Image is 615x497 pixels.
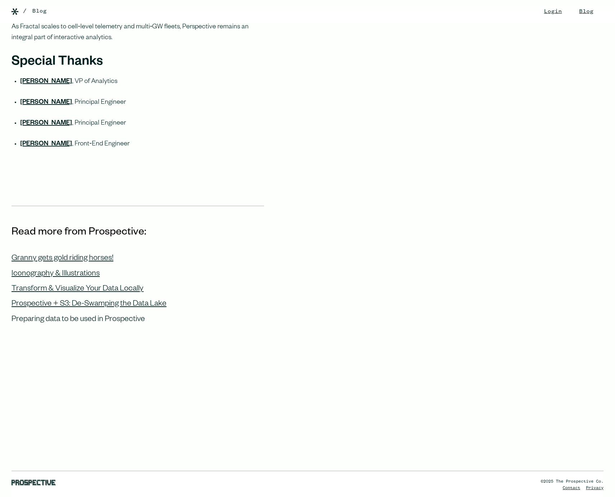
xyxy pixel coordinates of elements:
div: Iconography & Illustrations [11,270,100,279]
li: , VP of Analytics [20,76,264,97]
div: Granny gets gold riding horses! [11,254,113,264]
a: Preparing data to be used in Prospective [11,310,145,325]
a: [PERSON_NAME] [20,141,72,148]
div: Transform & Visualize Your Data Locally [11,285,144,294]
a: Iconography & Illustrations [11,264,100,279]
div: Prospective + S3: De-Swamping the Data Lake [11,300,166,309]
div: ©2025 The Prospective Co. [541,478,604,485]
a: [PERSON_NAME] [20,120,72,127]
a: Granny gets gold riding horses! [11,249,113,264]
div: / [23,7,27,15]
a: Privacy [586,486,604,490]
li: , Principal Engineer [20,97,264,118]
a: Transform & Visualize Your Data Locally [11,279,144,294]
a: [PERSON_NAME] [20,99,72,106]
h3: Read more from Prospective: [11,226,264,240]
li: , Principal Engineer [20,118,264,139]
li: , Front‑End Engineer [20,139,264,160]
a: [PERSON_NAME] [20,78,72,85]
a: Blog [32,7,47,15]
div: Preparing data to be used in Prospective [11,315,145,325]
a: Contact [563,486,580,490]
a: Prospective + S3: De-Swamping the Data Lake [11,294,166,309]
strong: Special Thanks [11,56,103,70]
p: As Fractal scales to cell‑level telemetry and multi‑GW fleets, Perspective remains an integral pa... [11,22,264,43]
